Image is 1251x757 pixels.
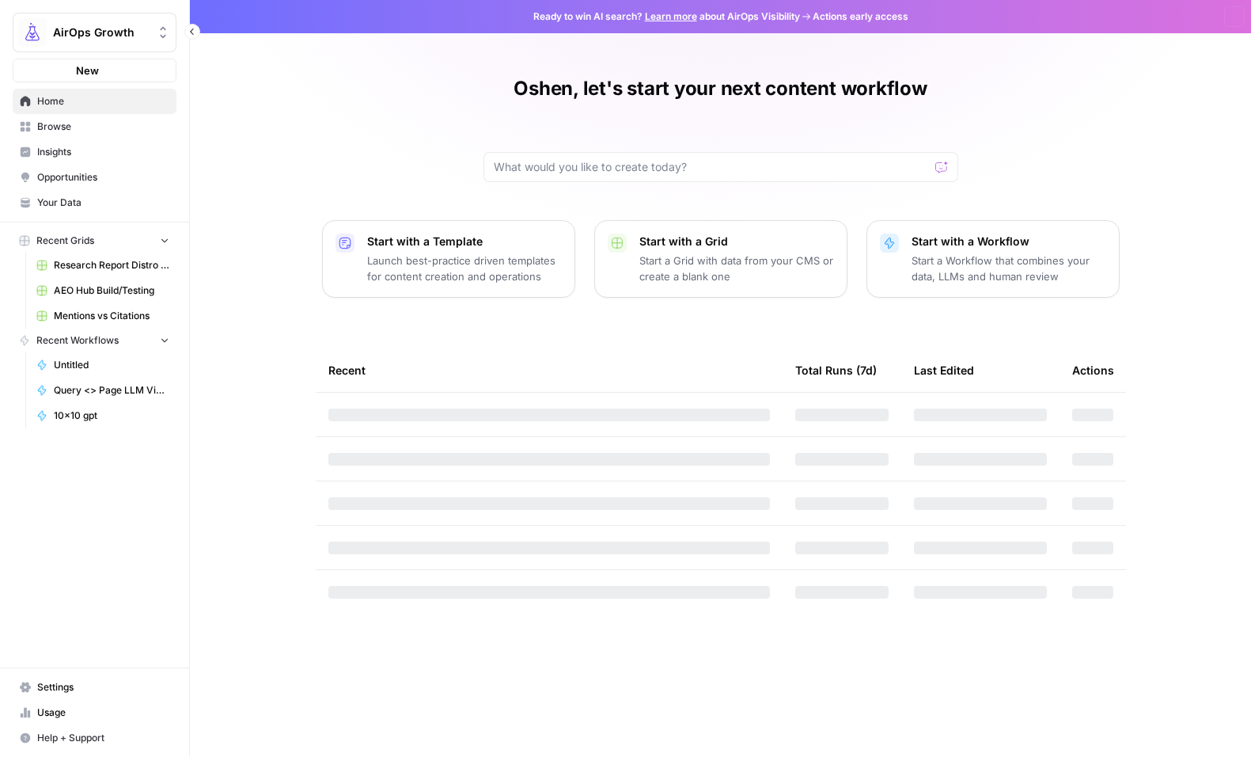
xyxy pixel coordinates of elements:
[813,10,908,24] span: Actions early access
[37,196,169,210] span: Your Data
[912,234,1106,249] p: Start with a Workflow
[13,139,176,165] a: Insights
[866,220,1120,298] button: Start with a WorkflowStart a Workflow that combines your data, LLMs and human review
[914,348,974,392] div: Last Edited
[13,190,176,215] a: Your Data
[54,309,169,323] span: Mentions vs Citations
[367,234,562,249] p: Start with a Template
[29,378,176,403] a: Query <> Page LLM Viz Map
[76,63,99,78] span: New
[37,680,169,694] span: Settings
[29,278,176,303] a: AEO Hub Build/Testing
[36,234,94,248] span: Recent Grids
[912,253,1106,284] p: Start a Workflow that combines your data, LLMs and human review
[54,409,169,423] span: 10x10 gpt
[367,253,562,284] p: Launch best-practice driven templates for content creation and operations
[36,333,119,348] span: Recent Workflows
[54,283,169,298] span: AEO Hub Build/Testing
[13,675,176,700] a: Settings
[13,114,176,139] a: Browse
[639,234,834,249] p: Start with a Grid
[594,220,847,298] button: Start with a GridStart a Grid with data from your CMS or create a blank one
[37,94,169,108] span: Home
[13,59,176,82] button: New
[37,731,169,745] span: Help + Support
[795,348,877,392] div: Total Runs (7d)
[13,700,176,725] a: Usage
[494,159,929,175] input: What would you like to create today?
[514,76,927,101] h1: Oshen, let's start your next content workflow
[13,89,176,114] a: Home
[645,10,697,22] a: Learn more
[322,220,575,298] button: Start with a TemplateLaunch best-practice driven templates for content creation and operations
[1072,348,1114,392] div: Actions
[37,706,169,720] span: Usage
[13,725,176,751] button: Help + Support
[13,13,176,52] button: Workspace: AirOps Growth
[54,258,169,272] span: Research Report Distro Workflows
[54,358,169,372] span: Untitled
[53,25,149,40] span: AirOps Growth
[639,253,834,284] p: Start a Grid with data from your CMS or create a blank one
[328,348,770,392] div: Recent
[54,383,169,398] span: Query <> Page LLM Viz Map
[13,229,176,253] button: Recent Grids
[18,18,47,47] img: AirOps Growth Logo
[13,329,176,352] button: Recent Workflows
[13,165,176,190] a: Opportunities
[533,10,800,24] span: Ready to win AI search? about AirOps Visibility
[37,145,169,159] span: Insights
[29,403,176,428] a: 10x10 gpt
[29,253,176,278] a: Research Report Distro Workflows
[29,303,176,329] a: Mentions vs Citations
[37,170,169,184] span: Opportunities
[37,120,169,134] span: Browse
[29,352,176,378] a: Untitled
